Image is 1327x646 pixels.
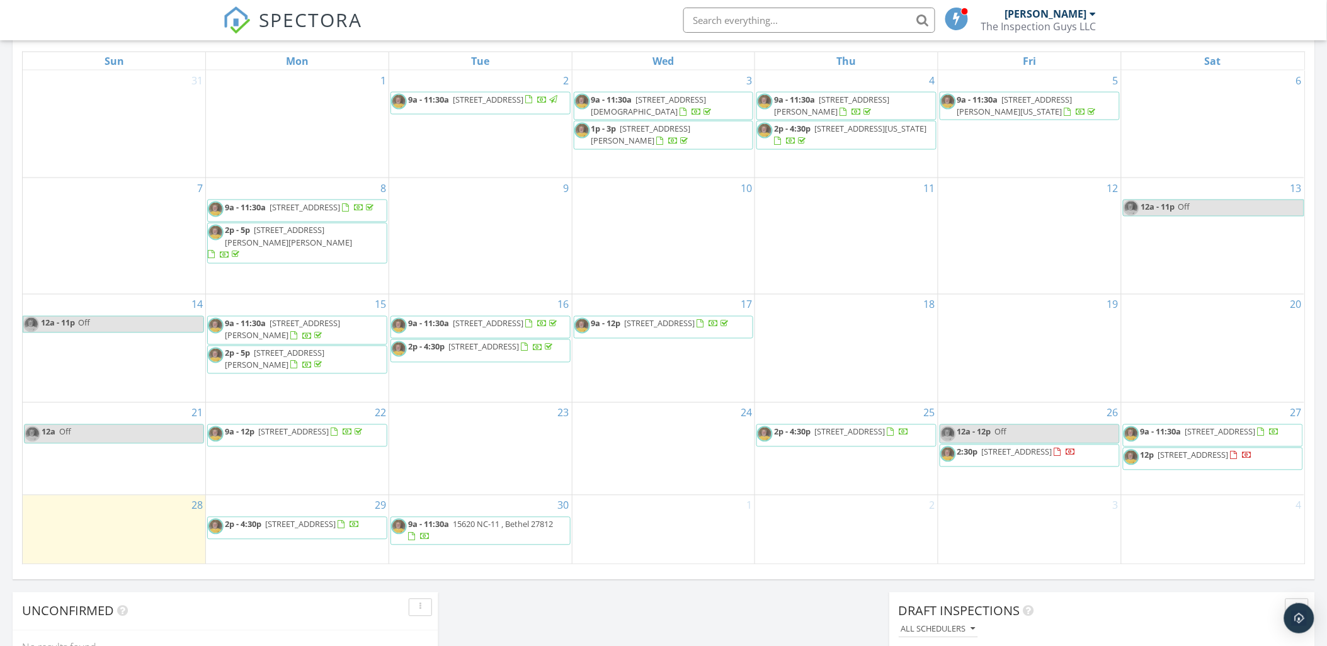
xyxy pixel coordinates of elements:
td: Go to October 2, 2025 [755,496,938,564]
a: SPECTORA [223,17,363,43]
span: Off [1178,201,1190,212]
img: img_0014.jpeg [208,318,224,334]
a: 9a - 11:30a [STREET_ADDRESS] [408,318,559,329]
button: All schedulers [899,621,978,638]
a: Go to October 1, 2025 [744,496,755,516]
span: 12a - 11p [40,317,76,332]
a: 2p - 5p [STREET_ADDRESS][PERSON_NAME][PERSON_NAME] [207,223,387,264]
span: 9a - 11:30a [408,94,449,105]
a: 9a - 12p [STREET_ADDRESS] [207,424,387,447]
span: 9a - 11:30a [408,519,449,530]
a: Go to September 30, 2025 [555,496,572,516]
a: Go to August 31, 2025 [189,71,205,91]
a: 9a - 12p [STREET_ADDRESS] [574,316,754,339]
a: Monday [283,52,311,70]
a: 9a - 12p [STREET_ADDRESS] [225,426,365,438]
a: 12p [STREET_ADDRESS] [1141,450,1253,461]
a: 9a - 11:30a [STREET_ADDRESS] [390,316,571,339]
img: img_0014.jpeg [208,426,224,442]
span: [STREET_ADDRESS] [982,446,1052,458]
a: Go to September 4, 2025 [927,71,938,91]
img: img_0014.jpeg [1124,200,1139,216]
a: Go to September 23, 2025 [555,403,572,423]
td: Go to September 10, 2025 [572,178,755,295]
a: Go to September 21, 2025 [189,403,205,423]
td: Go to September 19, 2025 [938,295,1122,403]
span: [STREET_ADDRESS][DEMOGRAPHIC_DATA] [591,94,707,117]
a: Go to September 3, 2025 [744,71,755,91]
img: img_0014.jpeg [208,519,224,535]
a: Go to September 13, 2025 [1288,178,1304,198]
td: Go to August 31, 2025 [23,71,206,178]
span: 15620 NC-11 , Bethel 27812 [453,519,553,530]
td: Go to September 25, 2025 [755,402,938,495]
a: Go to October 2, 2025 [927,496,938,516]
span: 2p - 5p [225,225,250,236]
span: 12a [42,426,55,438]
a: 9a - 11:30a [STREET_ADDRESS][PERSON_NAME][US_STATE] [957,94,1098,117]
span: 9a - 11:30a [591,94,632,105]
span: 2p - 4:30p [225,519,261,530]
td: Go to September 23, 2025 [389,402,572,495]
span: 9a - 11:30a [774,94,815,105]
a: 9a - 11:30a [STREET_ADDRESS][PERSON_NAME] [225,318,340,341]
a: 9a - 11:30a [STREET_ADDRESS] [1141,426,1280,438]
a: Go to September 24, 2025 [738,403,755,423]
a: 9a - 11:30a [STREET_ADDRESS][PERSON_NAME] [207,316,387,344]
a: Go to September 1, 2025 [378,71,389,91]
img: img_0014.jpeg [391,341,407,357]
td: Go to September 17, 2025 [572,295,755,403]
a: Friday [1020,52,1039,70]
a: Go to September 19, 2025 [1105,295,1121,315]
span: Unconfirmed [22,603,114,620]
a: Go to September 16, 2025 [555,295,572,315]
td: Go to September 26, 2025 [938,402,1122,495]
td: Go to September 3, 2025 [572,71,755,178]
div: The Inspection Guys LLC [981,20,1096,33]
td: Go to September 6, 2025 [1121,71,1304,178]
span: 9a - 12p [591,318,621,329]
span: 9a - 12p [225,426,254,438]
td: Go to September 27, 2025 [1121,402,1304,495]
span: [STREET_ADDRESS][PERSON_NAME] [225,348,324,371]
a: 2p - 4:30p [STREET_ADDRESS][US_STATE] [774,123,926,146]
a: Go to September 22, 2025 [372,403,389,423]
a: Go to September 11, 2025 [921,178,938,198]
a: Go to September 14, 2025 [189,295,205,315]
a: 9a - 11:30a [STREET_ADDRESS] [225,201,376,213]
img: img_0014.jpeg [940,426,956,442]
span: [STREET_ADDRESS] [448,341,519,353]
span: [STREET_ADDRESS] [258,426,329,438]
td: Go to September 24, 2025 [572,402,755,495]
img: img_0014.jpeg [23,317,39,332]
a: 2p - 4:30p [STREET_ADDRESS] [408,341,555,353]
a: 9a - 11:30a [STREET_ADDRESS][PERSON_NAME] [774,94,889,117]
div: Open Intercom Messenger [1284,603,1314,633]
td: Go to September 9, 2025 [389,178,572,295]
a: Go to September 29, 2025 [372,496,389,516]
td: Go to September 30, 2025 [389,496,572,564]
span: 9a - 11:30a [1141,426,1182,438]
a: Go to September 8, 2025 [378,178,389,198]
span: [STREET_ADDRESS] [1158,450,1229,461]
span: [STREET_ADDRESS][PERSON_NAME][PERSON_NAME] [225,225,352,248]
a: 2p - 4:30p [STREET_ADDRESS] [390,339,571,362]
td: Go to September 2, 2025 [389,71,572,178]
a: Go to September 7, 2025 [195,178,205,198]
span: 9a - 11:30a [408,318,449,329]
span: Off [59,426,71,438]
a: 9a - 11:30a 15620 NC-11 , Bethel 27812 [408,519,553,542]
td: Go to September 4, 2025 [755,71,938,178]
a: Go to September 27, 2025 [1288,403,1304,423]
a: 12p [STREET_ADDRESS] [1123,448,1303,470]
a: Go to September 5, 2025 [1110,71,1121,91]
a: 9a - 11:30a 15620 NC-11 , Bethel 27812 [390,517,571,545]
span: Draft Inspections [899,603,1020,620]
span: 2p - 4:30p [774,123,811,134]
img: img_0014.jpeg [574,94,590,110]
a: 1p - 3p [STREET_ADDRESS][PERSON_NAME] [574,121,754,149]
td: Go to September 13, 2025 [1121,178,1304,295]
a: Go to September 20, 2025 [1288,295,1304,315]
td: Go to September 14, 2025 [23,295,206,403]
img: img_0014.jpeg [208,201,224,217]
